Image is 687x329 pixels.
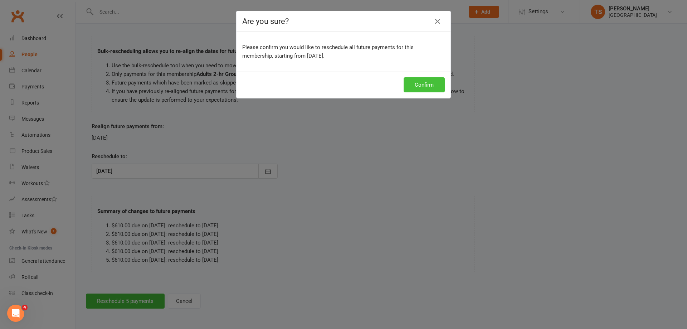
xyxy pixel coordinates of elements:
button: Confirm [404,77,445,92]
iframe: Intercom live chat [7,305,24,322]
h4: Are you sure? [242,17,445,26]
button: Close [432,16,443,27]
span: Please confirm you would like to reschedule all future payments for this membership, starting fro... [242,44,414,59]
span: 4 [22,305,28,310]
